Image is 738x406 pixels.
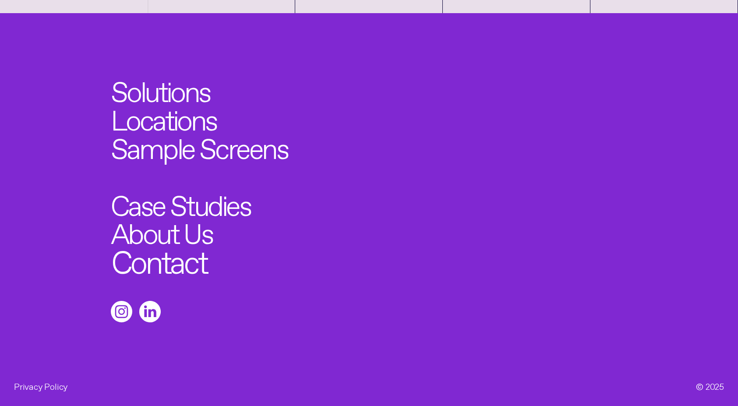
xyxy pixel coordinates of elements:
[696,379,724,392] div: © 2025
[111,74,210,102] a: Solutions
[111,102,217,131] a: Locations
[111,216,213,244] a: About Us
[111,131,288,159] a: Sample Screens
[111,188,251,216] a: Case Studies
[14,383,67,388] a: Privacy Policy
[111,243,207,274] a: Contact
